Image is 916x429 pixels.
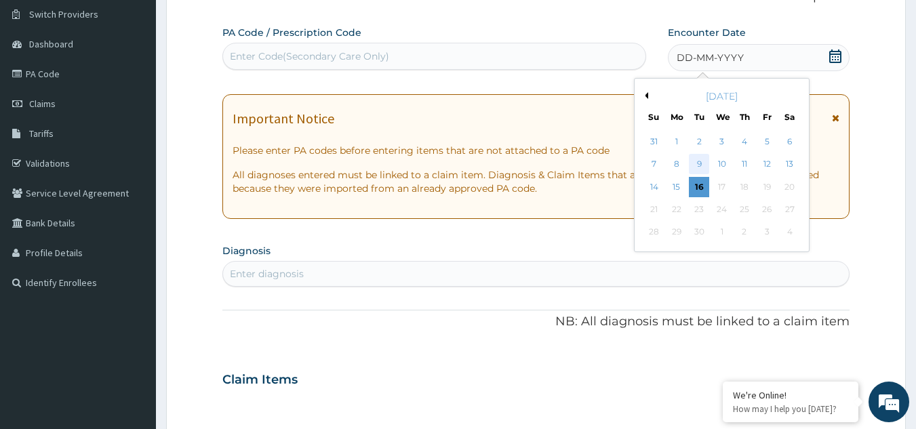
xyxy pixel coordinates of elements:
[222,244,271,258] label: Diagnosis
[222,313,850,331] p: NB: All diagnosis must be linked to a claim item
[666,177,687,197] div: Choose Monday, September 15th, 2025
[71,76,228,94] div: Chat with us now
[222,26,361,39] label: PA Code / Prescription Code
[712,199,732,220] div: Not available Wednesday, September 24th, 2025
[230,267,304,281] div: Enter diagnosis
[780,177,800,197] div: Not available Saturday, September 20th, 2025
[780,199,800,220] div: Not available Saturday, September 27th, 2025
[677,51,744,64] span: DD-MM-YYYY
[233,111,334,126] h1: Important Notice
[734,155,755,175] div: Choose Thursday, September 11th, 2025
[690,155,710,175] div: Choose Tuesday, September 9th, 2025
[712,222,732,243] div: Not available Wednesday, October 1st, 2025
[757,177,777,197] div: Not available Friday, September 19th, 2025
[734,177,755,197] div: Not available Thursday, September 18th, 2025
[757,155,777,175] div: Choose Friday, September 12th, 2025
[739,111,751,123] div: Th
[29,38,73,50] span: Dashboard
[29,8,98,20] span: Switch Providers
[644,155,664,175] div: Choose Sunday, September 7th, 2025
[644,131,664,152] div: Choose Sunday, August 31st, 2025
[25,68,55,102] img: d_794563401_company_1708531726252_794563401
[644,199,664,220] div: Not available Sunday, September 21st, 2025
[712,155,732,175] div: Choose Wednesday, September 10th, 2025
[733,403,848,415] p: How may I help you today?
[784,111,796,123] div: Sa
[780,222,800,243] div: Not available Saturday, October 4th, 2025
[780,155,800,175] div: Choose Saturday, September 13th, 2025
[733,389,848,401] div: We're Online!
[761,111,773,123] div: Fr
[640,89,803,103] div: [DATE]
[641,92,648,99] button: Previous Month
[668,26,746,39] label: Encounter Date
[222,7,255,39] div: Minimize live chat window
[734,222,755,243] div: Not available Thursday, October 2nd, 2025
[7,285,258,333] textarea: Type your message and hit 'Enter'
[666,155,687,175] div: Choose Monday, September 8th, 2025
[716,111,728,123] div: We
[690,222,710,243] div: Not available Tuesday, September 30th, 2025
[734,199,755,220] div: Not available Thursday, September 25th, 2025
[644,222,664,243] div: Not available Sunday, September 28th, 2025
[712,177,732,197] div: Not available Wednesday, September 17th, 2025
[690,199,710,220] div: Not available Tuesday, September 23rd, 2025
[230,49,389,63] div: Enter Code(Secondary Care Only)
[780,131,800,152] div: Choose Saturday, September 6th, 2025
[690,177,710,197] div: Choose Tuesday, September 16th, 2025
[222,373,298,388] h3: Claim Items
[29,98,56,110] span: Claims
[712,131,732,152] div: Choose Wednesday, September 3rd, 2025
[666,131,687,152] div: Choose Monday, September 1st, 2025
[666,222,687,243] div: Not available Monday, September 29th, 2025
[643,131,801,244] div: month 2025-09
[79,128,187,265] span: We're online!
[666,199,687,220] div: Not available Monday, September 22nd, 2025
[671,111,682,123] div: Mo
[757,222,777,243] div: Not available Friday, October 3rd, 2025
[233,168,840,195] p: All diagnoses entered must be linked to a claim item. Diagnosis & Claim Items that are visible bu...
[690,131,710,152] div: Choose Tuesday, September 2nd, 2025
[694,111,705,123] div: Tu
[734,131,755,152] div: Choose Thursday, September 4th, 2025
[29,127,54,140] span: Tariffs
[757,131,777,152] div: Choose Friday, September 5th, 2025
[648,111,660,123] div: Su
[644,177,664,197] div: Choose Sunday, September 14th, 2025
[233,144,840,157] p: Please enter PA codes before entering items that are not attached to a PA code
[757,199,777,220] div: Not available Friday, September 26th, 2025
